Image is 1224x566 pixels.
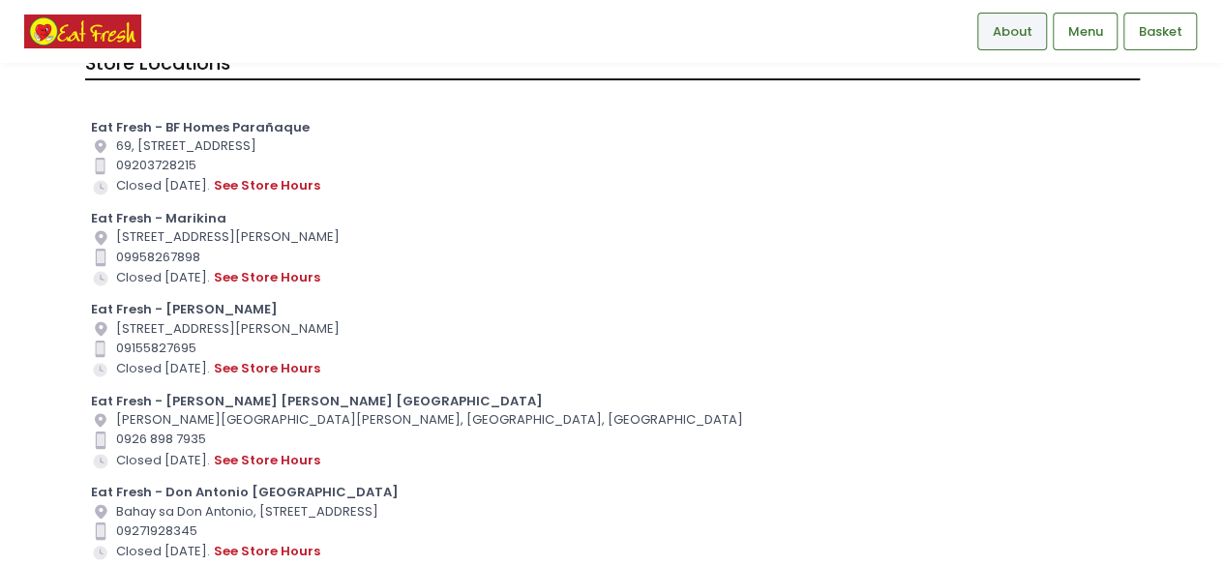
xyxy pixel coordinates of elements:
div: Closed [DATE]. [91,175,1133,196]
div: Closed [DATE]. [91,358,1133,379]
div: Closed [DATE]. [91,541,1133,562]
a: About [977,13,1047,49]
div: 09271928345 [91,521,1133,541]
div: 09155827695 [91,339,1133,358]
img: logo [24,15,141,48]
span: Menu [1067,22,1102,42]
b: Eat Fresh - [PERSON_NAME] [PERSON_NAME] [GEOGRAPHIC_DATA] [91,392,543,410]
a: Menu [1053,13,1118,49]
div: Store Locations [85,49,1140,79]
div: 69, [STREET_ADDRESS] [91,136,1133,156]
span: About [992,22,1031,42]
div: Bahay sa Don Antonio, [STREET_ADDRESS] [91,502,1133,521]
b: Eat Fresh - [PERSON_NAME] [91,300,278,318]
button: see store hours [213,267,321,288]
span: Basket [1138,22,1181,42]
div: [PERSON_NAME][GEOGRAPHIC_DATA][PERSON_NAME], [GEOGRAPHIC_DATA], [GEOGRAPHIC_DATA] [91,410,1133,430]
b: Eat Fresh - Don Antonio [GEOGRAPHIC_DATA] [91,483,399,501]
button: see store hours [213,450,321,471]
div: Closed [DATE]. [91,450,1133,471]
div: [STREET_ADDRESS][PERSON_NAME] [91,227,1133,247]
button: see store hours [213,175,321,196]
b: Eat Fresh - BF Homes Parañaque [91,118,310,136]
b: Eat Fresh - Marikina [91,209,226,227]
div: Closed [DATE]. [91,267,1133,288]
div: 0926 898 7935 [91,430,1133,449]
button: see store hours [213,541,321,562]
div: 09203728215 [91,156,1133,175]
button: see store hours [213,358,321,379]
div: 09958267898 [91,248,1133,267]
div: [STREET_ADDRESS][PERSON_NAME] [91,319,1133,339]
